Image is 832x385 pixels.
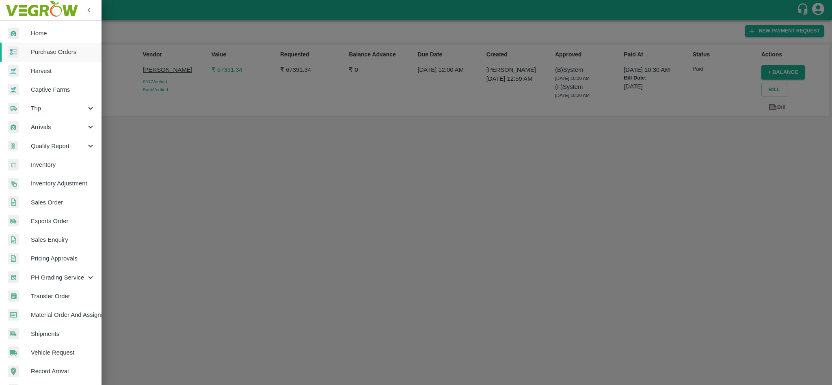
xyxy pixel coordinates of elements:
img: harvest [8,65,19,77]
img: delivery [8,103,19,114]
span: Transfer Order [31,292,95,301]
span: Material Order And Assignment [31,310,95,319]
img: whTracker [8,271,19,283]
span: Harvest [31,67,95,75]
img: whArrival [8,121,19,133]
img: shipments [8,215,19,227]
img: shipments [8,328,19,340]
span: Exports Order [31,217,95,226]
span: Inventory Adjustment [31,179,95,188]
img: whInventory [8,159,19,171]
span: Pricing Approvals [31,254,95,263]
span: Home [31,29,95,38]
span: Trip [31,104,86,113]
span: Sales Enquiry [31,235,95,244]
img: sales [8,196,19,208]
img: whTransfer [8,290,19,302]
img: sales [8,234,19,246]
span: Purchase Orders [31,47,95,56]
span: Shipments [31,329,95,338]
span: Inventory [31,160,95,169]
span: Vehicle Request [31,348,95,357]
img: whArrival [8,28,19,39]
span: Record Arrival [31,367,95,376]
img: harvest [8,84,19,96]
span: Arrivals [31,123,86,131]
img: sales [8,253,19,265]
img: vehicle [8,346,19,358]
span: Captive Farms [31,85,95,94]
span: Quality Report [31,142,86,151]
img: qualityReport [8,141,18,151]
img: reciept [8,46,19,58]
img: recordArrival [8,366,19,377]
span: Sales Order [31,198,95,207]
span: PH Grading Service [31,273,86,282]
img: inventory [8,178,19,189]
img: centralMaterial [8,309,19,321]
